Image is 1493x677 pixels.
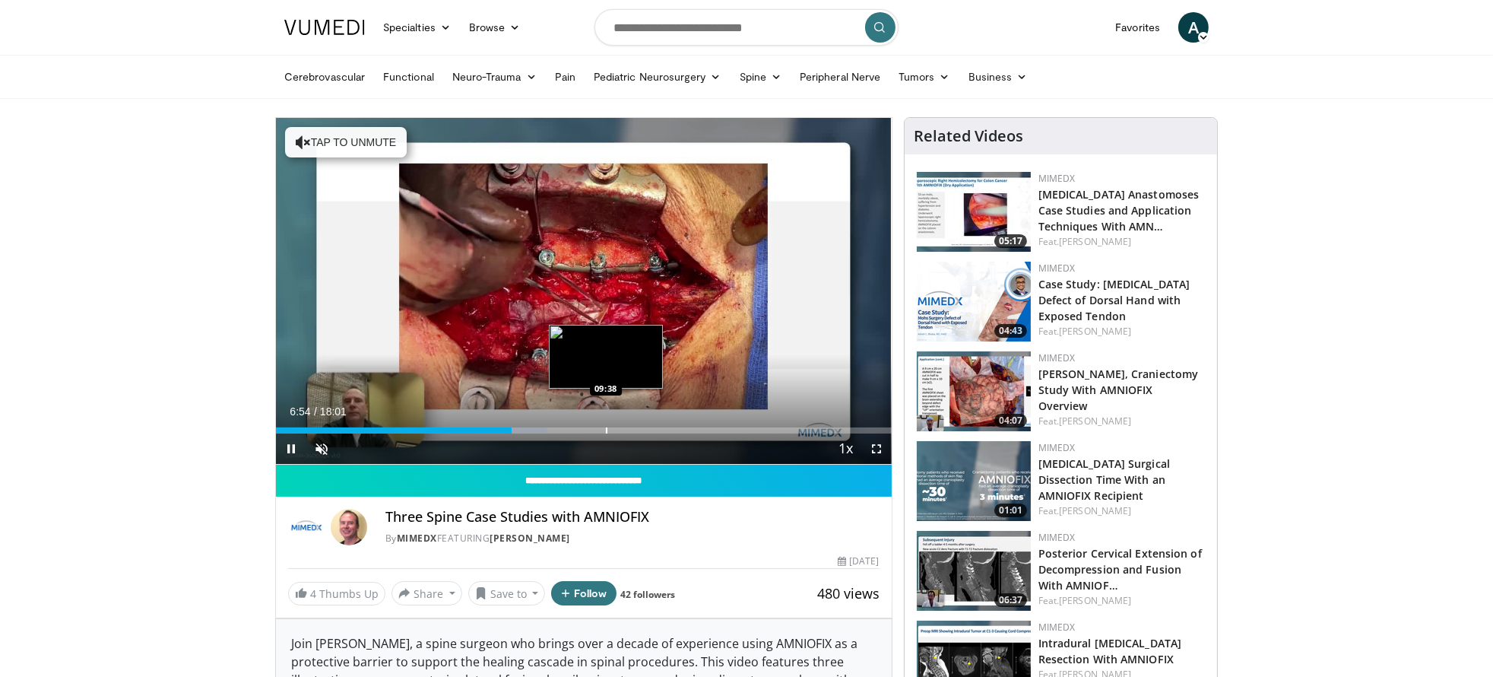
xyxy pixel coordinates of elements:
a: MIMEDX [1038,621,1076,634]
a: 01:01 [917,441,1031,521]
a: Spine [731,62,791,92]
div: Feat. [1038,325,1205,338]
a: Posterior Cervical Extension of Decompression and Fusion With AMNIOF… [1038,546,1202,593]
a: Intradural [MEDICAL_DATA] Resection With AMNIOFIX [1038,636,1182,666]
button: Save to [468,581,546,605]
span: 6:54 [290,405,310,418]
a: MIMEDX [1038,172,1076,185]
img: VuMedi Logo [284,20,365,35]
a: Pediatric Neurosurgery [585,62,731,92]
a: MIMEDX [1038,531,1076,544]
button: Follow [551,581,617,605]
div: By FEATURING [385,532,880,545]
img: 870ffff8-2fe6-4319-b880-d4926705d09e.150x105_q85_crop-smart_upscale.jpg [917,531,1031,611]
input: Search topics, interventions [594,9,899,46]
a: [PERSON_NAME] [1059,594,1131,607]
video-js: Video Player [276,118,892,465]
a: Browse [460,12,530,43]
button: Pause [276,434,306,464]
button: Fullscreen [861,434,892,464]
button: Tap to unmute [285,127,407,157]
button: Unmute [306,434,337,464]
a: 06:37 [917,531,1031,611]
a: [PERSON_NAME] [1059,325,1131,338]
a: [PERSON_NAME] [1059,235,1131,248]
a: 05:17 [917,172,1031,252]
a: A [1178,12,1209,43]
a: MIMEDX [397,532,437,545]
a: Business [959,62,1037,92]
div: Feat. [1038,235,1205,249]
a: [PERSON_NAME], Craniectomy Study With AMNIOFIX Overview [1038,367,1199,413]
a: 04:07 [917,351,1031,431]
img: Avatar [331,509,367,545]
div: Feat. [1038,594,1205,608]
img: MIMEDX [288,509,325,545]
a: Functional [374,62,443,92]
a: [MEDICAL_DATA] Surgical Dissection Time With an AMNIOFIX Recipient [1038,456,1170,503]
div: Feat. [1038,504,1205,518]
button: Share [391,581,462,605]
a: [PERSON_NAME] [1059,415,1131,427]
img: image.jpeg [549,325,663,389]
span: 04:43 [994,324,1027,338]
a: 04:43 [917,262,1031,342]
div: [DATE] [838,555,879,568]
img: 088ec5d4-8464-444d-8e35-90e03b182837.png.150x105_q85_crop-smart_upscale.png [917,441,1031,521]
button: Playback Rate [831,434,861,464]
a: Tumors [889,62,959,92]
span: 18:01 [320,405,347,418]
div: Progress Bar [276,427,892,434]
img: b3bc365c-1956-4fdf-a278-b344dfed1373.png.150x105_q85_crop-smart_upscale.png [917,351,1031,431]
a: Case Study: [MEDICAL_DATA] Defect of Dorsal Hand with Exposed Tendon [1038,277,1190,323]
span: / [314,405,317,418]
a: Cerebrovascular [275,62,374,92]
img: 5b2f2c60-1a90-4d85-9dcb-5e8537f759b1.png.150x105_q85_crop-smart_upscale.png [917,262,1031,342]
a: Neuro-Trauma [443,62,546,92]
h4: Related Videos [914,127,1023,145]
a: Pain [546,62,585,92]
a: Peripheral Nerve [791,62,889,92]
a: [PERSON_NAME] [1059,504,1131,517]
h4: Three Spine Case Studies with AMNIOFIX [385,509,880,526]
span: 04:07 [994,414,1027,427]
span: 480 views [817,584,880,602]
a: 42 followers [620,588,675,601]
a: Favorites [1106,12,1169,43]
a: MIMEDX [1038,441,1076,454]
span: 06:37 [994,593,1027,607]
span: 01:01 [994,504,1027,517]
a: [MEDICAL_DATA] Anastomoses Case Studies and Application Techniques With AMN… [1038,187,1200,234]
a: MIMEDX [1038,262,1076,275]
a: 4 Thumbs Up [288,582,385,605]
span: 4 [310,586,316,601]
div: Feat. [1038,415,1205,428]
a: Specialties [374,12,460,43]
span: 05:17 [994,234,1027,248]
img: bded3279-518f-4537-ae8e-1e6d473626ab.150x105_q85_crop-smart_upscale.jpg [917,172,1031,252]
a: [PERSON_NAME] [490,532,571,545]
a: MIMEDX [1038,351,1076,364]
